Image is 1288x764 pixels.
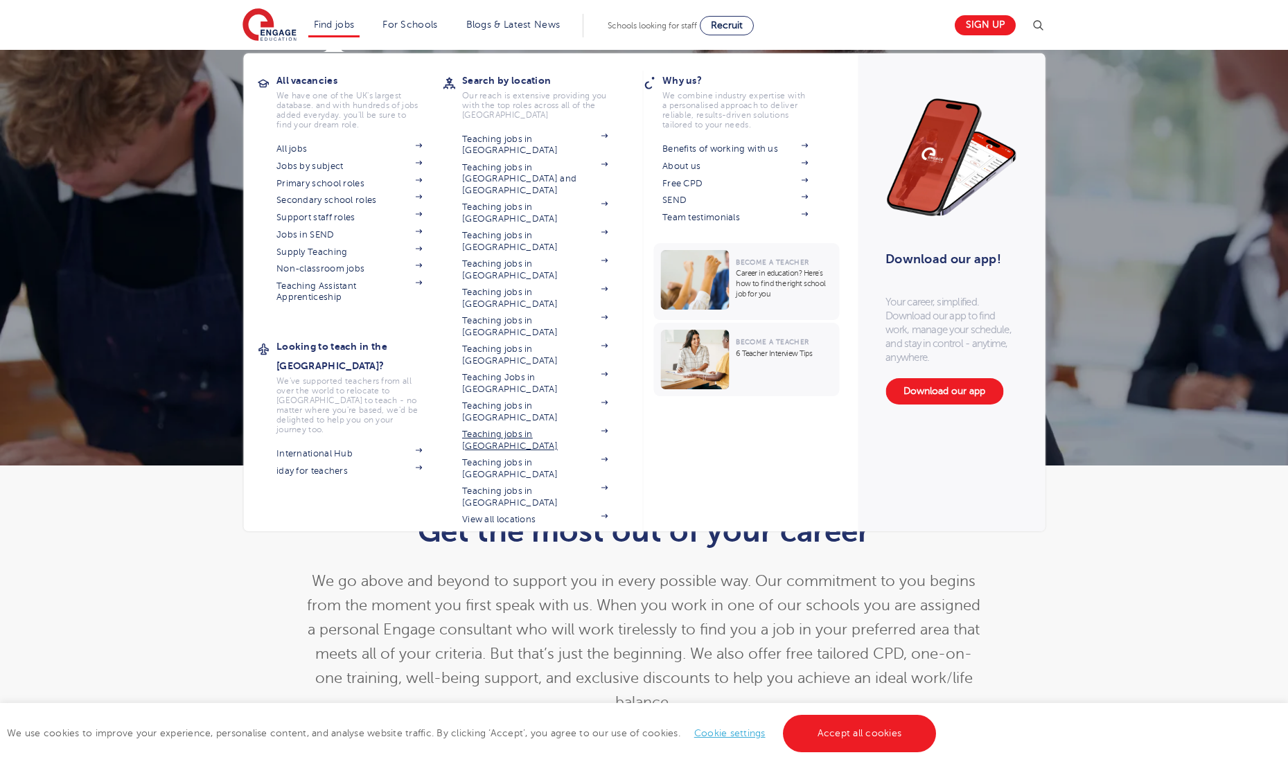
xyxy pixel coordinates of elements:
a: Primary school roles [276,178,422,189]
a: Teaching jobs in [GEOGRAPHIC_DATA] [462,202,608,224]
a: Jobs by subject [276,161,422,172]
a: Sign up [955,15,1016,35]
a: Become a TeacherCareer in education? Here’s how to find the right school job for you [653,243,843,320]
p: Your career, simplified. Download our app to find work, manage your schedule, and stay in control... [885,295,1017,364]
a: Supply Teaching [276,247,422,258]
a: Recruit [700,16,754,35]
p: Career in education? Here’s how to find the right school job for you [736,268,832,299]
p: We combine industry expertise with a personalised approach to deliver reliable, results-driven so... [662,91,808,130]
img: Engage Education [242,8,297,43]
a: Teaching jobs in [GEOGRAPHIC_DATA] [462,258,608,281]
a: International Hub [276,448,422,459]
a: Become a Teacher6 Teacher Interview Tips [653,323,843,396]
a: Teaching jobs in [GEOGRAPHIC_DATA] [462,429,608,452]
h3: Why us? [662,71,829,90]
a: Support staff roles [276,212,422,223]
span: Recruit [711,20,743,30]
a: Accept all cookies [783,715,937,752]
a: Jobs in SEND [276,229,422,240]
h1: Get the most out of your career [304,514,984,549]
a: Teaching Assistant Apprenticeship [276,281,422,303]
a: Download our app [885,378,1003,405]
a: All vacanciesWe have one of the UK's largest database. and with hundreds of jobs added everyday. ... [276,71,443,130]
span: We use cookies to improve your experience, personalise content, and analyse website traffic. By c... [7,728,939,738]
a: Search by locationOur reach is extensive providing you with the top roles across all of the [GEOG... [462,71,628,120]
h3: Looking to teach in the [GEOGRAPHIC_DATA]? [276,337,443,375]
a: All jobs [276,143,422,154]
a: Teaching jobs in [GEOGRAPHIC_DATA] and [GEOGRAPHIC_DATA] [462,162,608,196]
span: We go above and beyond to support you in every possible way. Our commitment to you begins from th... [307,573,980,711]
a: Teaching jobs in [GEOGRAPHIC_DATA] [462,486,608,508]
span: Schools looking for staff [608,21,697,30]
p: 6 Teacher Interview Tips [736,348,832,359]
a: Looking to teach in the [GEOGRAPHIC_DATA]?We've supported teachers from all over the world to rel... [276,337,443,434]
span: Become a Teacher [736,338,809,346]
a: View all locations [462,514,608,525]
p: We've supported teachers from all over the world to relocate to [GEOGRAPHIC_DATA] to teach - no m... [276,376,422,434]
a: Team testimonials [662,212,808,223]
a: Secondary school roles [276,195,422,206]
p: Our reach is extensive providing you with the top roles across all of the [GEOGRAPHIC_DATA] [462,91,608,120]
a: For Schools [382,19,437,30]
a: Blogs & Latest News [466,19,561,30]
a: Benefits of working with us [662,143,808,154]
a: iday for teachers [276,465,422,477]
a: Free CPD [662,178,808,189]
h3: Download our app! [885,244,1011,274]
a: Teaching Jobs in [GEOGRAPHIC_DATA] [462,372,608,395]
a: Teaching jobs in [GEOGRAPHIC_DATA] [462,287,608,310]
a: Teaching jobs in [GEOGRAPHIC_DATA] [462,400,608,423]
a: About us [662,161,808,172]
a: SEND [662,195,808,206]
a: Find jobs [314,19,355,30]
a: Teaching jobs in [GEOGRAPHIC_DATA] [462,230,608,253]
p: We have one of the UK's largest database. and with hundreds of jobs added everyday. you'll be sur... [276,91,422,130]
h3: Search by location [462,71,628,90]
a: Teaching jobs in [GEOGRAPHIC_DATA] [462,344,608,366]
h3: All vacancies [276,71,443,90]
span: Become a Teacher [736,258,809,266]
a: Cookie settings [694,728,766,738]
a: Teaching jobs in [GEOGRAPHIC_DATA] [462,134,608,157]
a: Why us?We combine industry expertise with a personalised approach to deliver reliable, results-dr... [662,71,829,130]
a: Teaching jobs in [GEOGRAPHIC_DATA] [462,457,608,480]
a: Non-classroom jobs [276,263,422,274]
h1: Benefits of working with Engage Education [234,215,1054,248]
a: Teaching jobs in [GEOGRAPHIC_DATA] [462,315,608,338]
